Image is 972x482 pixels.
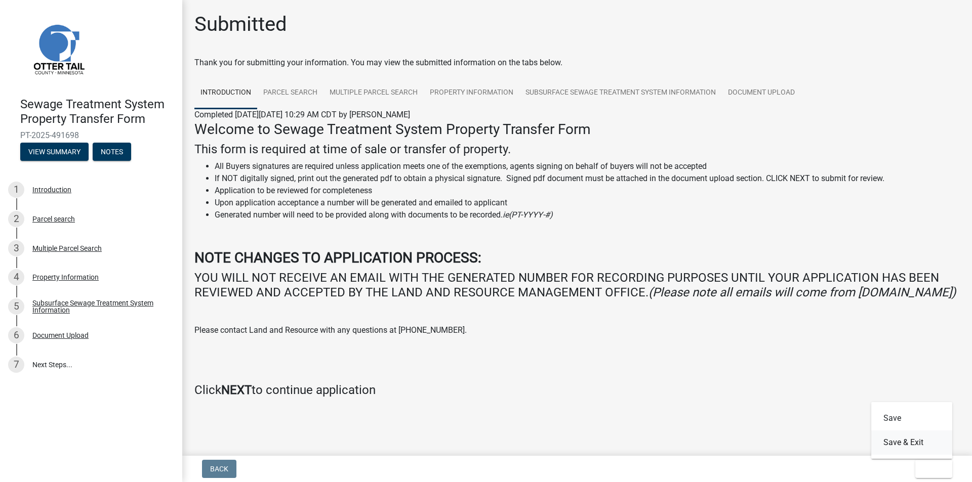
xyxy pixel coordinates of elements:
[32,245,102,252] div: Multiple Parcel Search
[871,430,952,455] button: Save & Exit
[194,249,481,266] strong: NOTE CHANGES TO APPLICATION PROCESS:
[8,327,24,343] div: 6
[20,143,89,161] button: View Summary
[323,77,424,109] a: Multiple Parcel Search
[215,172,960,185] li: If NOT digitally signed, print out the generated pdf to obtain a physical signature. Signed pdf d...
[923,465,938,473] span: Exit
[20,130,162,140] span: PT-2025-491698
[194,121,960,138] h3: Welcome to Sewage Treatment System Property Transfer Form
[210,465,228,473] span: Back
[8,240,24,256] div: 3
[20,148,89,156] wm-modal-confirm: Summary
[194,271,960,300] h4: YOU WILL NOT RECEIVE AN EMAIL WITH THE GENERATED NUMBER FOR RECORDING PURPOSES UNTIL YOUR APPLICA...
[93,148,131,156] wm-modal-confirm: Notes
[649,285,956,299] i: (Please note all emails will come from [DOMAIN_NAME])
[8,211,24,227] div: 2
[221,383,252,397] strong: NEXT
[503,210,553,220] i: ie(PT-YYYY-#)
[20,97,174,126] h4: Sewage Treatment System Property Transfer Form
[32,274,99,281] div: Property Information
[871,406,952,430] button: Save
[194,57,960,69] div: Thank you for submitting your information. You may view the submitted information on the tabs below.
[8,357,24,373] div: 7
[202,460,236,478] button: Back
[20,11,96,86] img: Otter Tail County, Minnesota
[519,77,722,109] a: Subsurface Sewage Treatment System Information
[194,12,287,36] h1: Submitted
[8,182,24,198] div: 1
[194,110,410,119] span: Completed [DATE][DATE] 10:29 AM CDT by [PERSON_NAME]
[215,160,960,172] li: All Buyers signatures are required unless application meets one of the exemptions, agents signing...
[215,197,960,209] li: Upon application acceptance a number will be generated and emailed to applicant
[871,402,952,459] div: Exit
[257,77,323,109] a: Parcel search
[8,269,24,285] div: 4
[194,77,257,109] a: Introduction
[93,143,131,161] button: Notes
[32,299,166,314] div: Subsurface Sewage Treatment System Information
[194,142,960,157] h4: This form is required at time of sale or transfer of property.
[194,324,960,336] p: Please contact Land and Resource with any questions at [PHONE_NUMBER].
[32,215,75,223] div: Parcel search
[32,186,71,193] div: Introduction
[8,298,24,315] div: 5
[722,77,801,109] a: Document Upload
[215,209,960,221] li: Generated number will need to be provided along with documents to be recorded.
[915,460,952,478] button: Exit
[424,77,519,109] a: Property Information
[194,383,960,398] h4: Click to continue application
[32,332,89,339] div: Document Upload
[215,185,960,197] li: Application to be reviewed for completeness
